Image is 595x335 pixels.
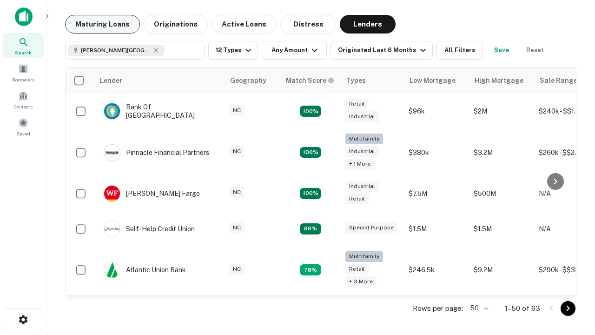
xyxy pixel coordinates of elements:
[104,145,120,161] img: picture
[469,67,534,94] th: High Mortgage
[404,247,469,294] td: $246.5k
[3,114,44,139] a: Saved
[3,87,44,112] a: Contacts
[469,211,534,247] td: $1.5M
[345,251,383,262] div: Multifamily
[104,144,209,161] div: Pinnacle Financial Partners
[436,41,483,60] button: All Filters
[300,264,321,275] div: Matching Properties: 10, hasApolloMatch: undefined
[104,103,120,119] img: picture
[404,129,469,176] td: $380k
[3,33,44,58] a: Search
[345,111,379,122] div: Industrial
[346,75,366,86] div: Types
[341,67,404,94] th: Types
[3,60,44,85] a: Borrowers
[520,41,550,60] button: Reset
[229,222,245,233] div: NC
[229,187,245,198] div: NC
[561,301,575,316] button: Go to next page
[104,185,200,202] div: [PERSON_NAME] Fargo
[300,106,321,117] div: Matching Properties: 15, hasApolloMatch: undefined
[144,15,208,33] button: Originations
[280,67,341,94] th: Capitalize uses an advanced AI algorithm to match your search with the best lender. The match sco...
[345,134,383,144] div: Multifamily
[404,176,469,211] td: $7.5M
[104,221,195,237] div: Self-help Credit Union
[300,147,321,158] div: Matching Properties: 23, hasApolloMatch: undefined
[469,129,534,176] td: $3.2M
[469,94,534,129] td: $2M
[549,231,595,275] iframe: Chat Widget
[65,15,140,33] button: Maturing Loans
[15,49,32,56] span: Search
[81,46,151,54] span: [PERSON_NAME][GEOGRAPHIC_DATA], [GEOGRAPHIC_DATA]
[17,130,30,137] span: Saved
[345,181,379,192] div: Industrial
[225,67,280,94] th: Geography
[345,146,379,157] div: Industrial
[404,94,469,129] td: $96k
[229,105,245,116] div: NC
[475,75,523,86] div: High Mortgage
[331,41,433,60] button: Originated Last 6 Months
[345,99,369,109] div: Retail
[286,75,332,86] h6: Match Score
[338,45,429,56] div: Originated Last 6 Months
[505,303,540,314] p: 1–50 of 63
[345,159,375,169] div: + 1 more
[469,247,534,294] td: $9.2M
[410,75,456,86] div: Low Mortgage
[15,7,33,26] img: capitalize-icon.png
[404,211,469,247] td: $1.5M
[345,222,397,233] div: Special Purpose
[540,75,577,86] div: Sale Range
[14,103,33,110] span: Contacts
[100,75,122,86] div: Lender
[212,15,277,33] button: Active Loans
[229,146,245,157] div: NC
[487,41,516,60] button: Save your search to get updates of matches that match your search criteria.
[230,75,266,86] div: Geography
[286,75,334,86] div: Capitalize uses an advanced AI algorithm to match your search with the best lender. The match sco...
[12,76,34,83] span: Borrowers
[104,186,120,201] img: picture
[262,41,327,60] button: Any Amount
[104,103,215,120] div: Bank Of [GEOGRAPHIC_DATA]
[340,15,396,33] button: Lenders
[469,176,534,211] td: $500M
[345,276,377,287] div: + 3 more
[345,264,369,275] div: Retail
[413,303,463,314] p: Rows per page:
[104,221,120,237] img: picture
[300,223,321,234] div: Matching Properties: 11, hasApolloMatch: undefined
[345,194,369,204] div: Retail
[208,41,258,60] button: 12 Types
[104,262,120,278] img: picture
[229,264,245,275] div: NC
[300,188,321,199] div: Matching Properties: 14, hasApolloMatch: undefined
[404,67,469,94] th: Low Mortgage
[280,15,336,33] button: Distress
[94,67,225,94] th: Lender
[104,261,186,278] div: Atlantic Union Bank
[467,301,490,315] div: 50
